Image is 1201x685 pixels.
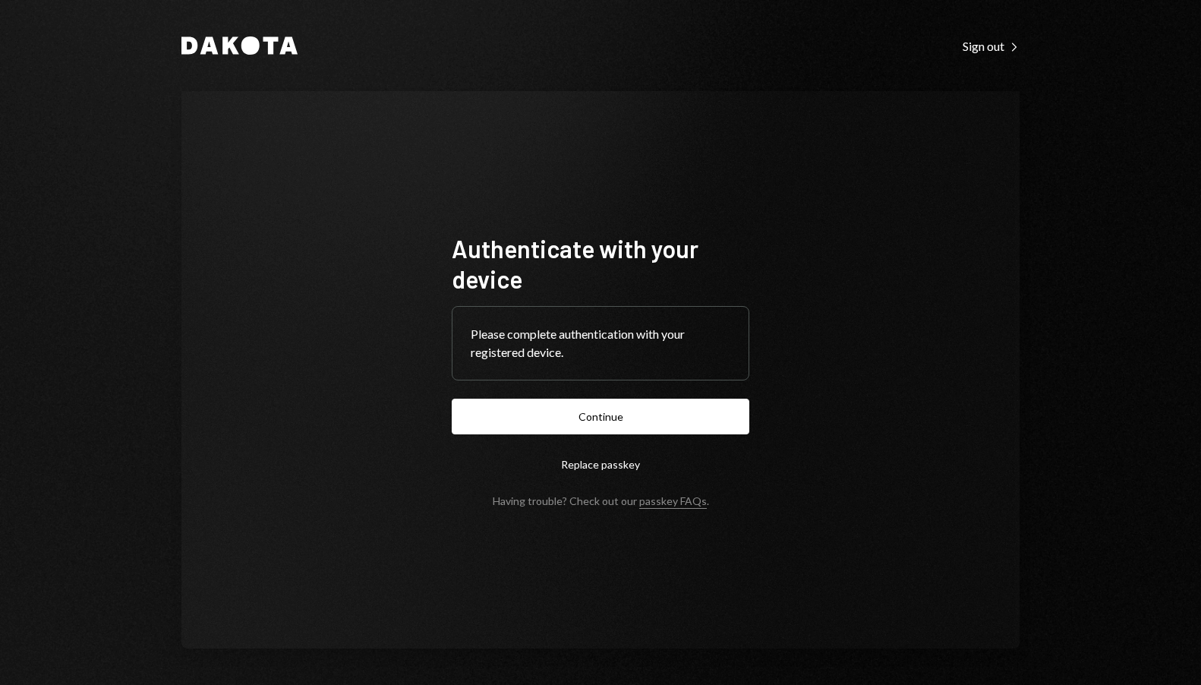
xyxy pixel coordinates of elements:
[963,37,1020,54] a: Sign out
[452,399,749,434] button: Continue
[452,233,749,294] h1: Authenticate with your device
[639,494,707,509] a: passkey FAQs
[493,494,709,507] div: Having trouble? Check out our .
[452,447,749,482] button: Replace passkey
[471,325,730,361] div: Please complete authentication with your registered device.
[963,39,1020,54] div: Sign out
